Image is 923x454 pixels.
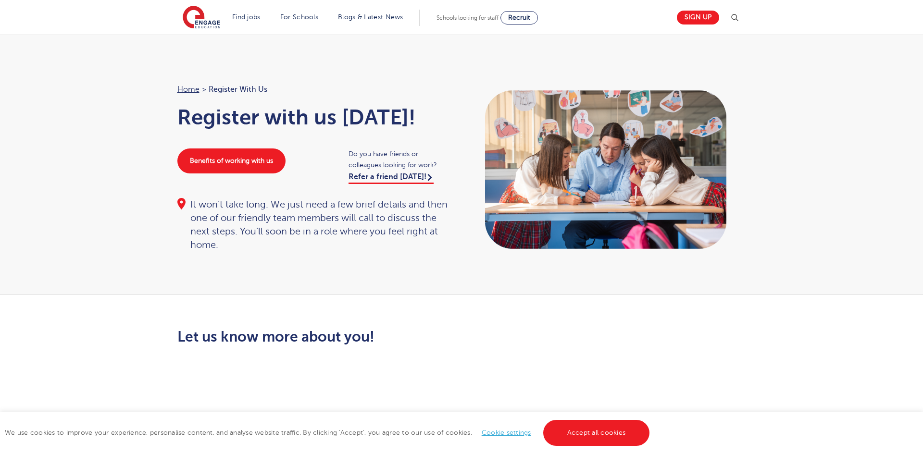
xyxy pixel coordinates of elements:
a: Blogs & Latest News [338,13,403,21]
span: Register with us [209,83,267,96]
span: > [202,85,206,94]
span: Schools looking for staff [437,14,499,21]
a: Home [177,85,200,94]
div: It won’t take long. We just need a few brief details and then one of our friendly team members wi... [177,198,452,252]
h2: Let us know more about you! [177,329,552,345]
a: Sign up [677,11,719,25]
a: Recruit [500,11,538,25]
span: We use cookies to improve your experience, personalise content, and analyse website traffic. By c... [5,429,652,436]
h1: Register with us [DATE]! [177,105,452,129]
span: Recruit [508,14,530,21]
img: Engage Education [183,6,220,30]
a: Benefits of working with us [177,148,286,173]
a: Cookie settings [482,429,531,436]
a: Accept all cookies [543,420,650,446]
nav: breadcrumb [177,83,452,96]
a: For Schools [280,13,318,21]
a: Find jobs [232,13,261,21]
a: Refer a friend [DATE]! [349,172,434,184]
span: Do you have friends or colleagues looking for work? [349,148,452,171]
